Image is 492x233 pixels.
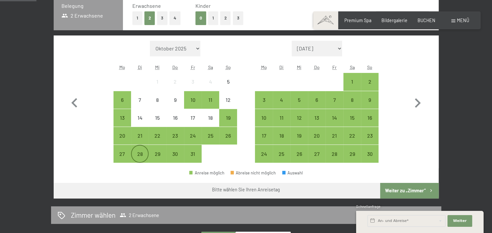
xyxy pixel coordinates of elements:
div: Sat Oct 18 2025 [202,109,219,127]
div: 28 [132,151,148,168]
div: Anreise möglich [255,91,273,109]
div: Abreise nicht möglich [231,171,276,175]
abbr: Montag [261,64,267,70]
div: 7 [132,97,148,114]
div: Anreise möglich [361,145,379,162]
button: Zimmer hinzufügen [376,11,429,25]
div: Anreise möglich [361,109,379,127]
div: Bitte wählen Sie Ihren Anreisetag [212,186,280,193]
div: 9 [362,97,378,114]
div: 23 [362,133,378,149]
div: Sat Oct 11 2025 [202,91,219,109]
div: Anreise möglich [113,109,131,127]
div: Mon Oct 27 2025 [113,145,131,162]
button: 1 [132,11,142,25]
div: 2 [167,79,183,95]
div: Anreise möglich [290,109,308,127]
div: Anreise möglich [113,91,131,109]
div: Anreise möglich [343,109,361,127]
div: Anreise möglich [219,109,237,127]
div: Wed Nov 26 2025 [290,145,308,162]
button: Weiter zu „Zimmer“ [380,183,438,199]
div: 30 [362,151,378,168]
button: Nächster Monat [408,41,427,163]
div: 3 [256,97,272,114]
div: Anreise möglich [326,145,343,162]
button: Vorheriger Monat [65,41,84,163]
div: Mon Nov 24 2025 [255,145,273,162]
div: Sun Oct 05 2025 [219,73,237,90]
div: Mon Oct 06 2025 [113,91,131,109]
div: Mon Oct 20 2025 [113,127,131,144]
span: Menü [457,18,469,23]
button: 1 [208,11,218,25]
div: Anreise möglich [273,127,290,144]
div: 18 [202,115,219,131]
div: 25 [202,133,219,149]
div: Sat Nov 08 2025 [343,91,361,109]
div: Anreise nicht möglich [131,109,149,127]
div: Wed Oct 29 2025 [149,145,166,162]
div: 26 [291,151,307,168]
div: Wed Oct 08 2025 [149,91,166,109]
span: Weiter [453,218,467,224]
div: Anreise nicht möglich [149,73,166,90]
div: Sun Nov 02 2025 [361,73,379,90]
div: 15 [149,115,166,131]
div: Fri Nov 28 2025 [326,145,343,162]
div: 23 [167,133,183,149]
div: 19 [291,133,307,149]
a: Bildergalerie [381,18,407,23]
div: 18 [273,133,290,149]
div: 31 [185,151,201,168]
div: 21 [132,133,148,149]
div: Anreise möglich [131,145,149,162]
abbr: Mittwoch [297,64,301,70]
div: Auswahl [282,171,303,175]
div: 30 [167,151,183,168]
abbr: Donnerstag [314,64,320,70]
div: Anreise möglich [219,127,237,144]
div: Anreise möglich [184,91,202,109]
div: Anreise möglich [343,91,361,109]
div: Anreise nicht möglich [131,91,149,109]
div: 28 [326,151,342,168]
span: 2 Erwachsene [61,12,103,19]
div: 8 [344,97,360,114]
div: Anreise möglich [255,145,273,162]
div: Wed Nov 05 2025 [290,91,308,109]
div: Anreise möglich [326,109,343,127]
div: Anreise möglich [166,145,184,162]
div: 20 [309,133,325,149]
div: 17 [185,115,201,131]
div: Thu Oct 16 2025 [166,109,184,127]
div: Anreise nicht möglich [166,73,184,90]
div: Anreise möglich [255,109,273,127]
div: Anreise nicht möglich [219,91,237,109]
div: Sun Oct 26 2025 [219,127,237,144]
div: 5 [220,79,236,95]
div: Sun Oct 19 2025 [219,109,237,127]
div: 6 [309,97,325,114]
abbr: Sonntag [226,64,231,70]
div: Anreise möglich [290,127,308,144]
a: Premium Spa [344,18,371,23]
abbr: Dienstag [138,64,142,70]
div: 14 [326,115,342,131]
div: 10 [256,115,272,131]
div: Wed Nov 19 2025 [290,127,308,144]
span: BUCHEN [418,18,435,23]
div: 1 [149,79,166,95]
div: Anreise möglich [189,171,224,175]
div: 27 [114,151,130,168]
h2: Zimmer wählen [71,210,115,220]
div: Anreise möglich [149,127,166,144]
div: Anreise möglich [326,91,343,109]
div: 11 [273,115,290,131]
div: 2 [362,79,378,95]
div: Thu Nov 20 2025 [308,127,326,144]
div: Fri Oct 31 2025 [184,145,202,162]
div: Fri Oct 10 2025 [184,91,202,109]
div: 11 [202,97,219,114]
